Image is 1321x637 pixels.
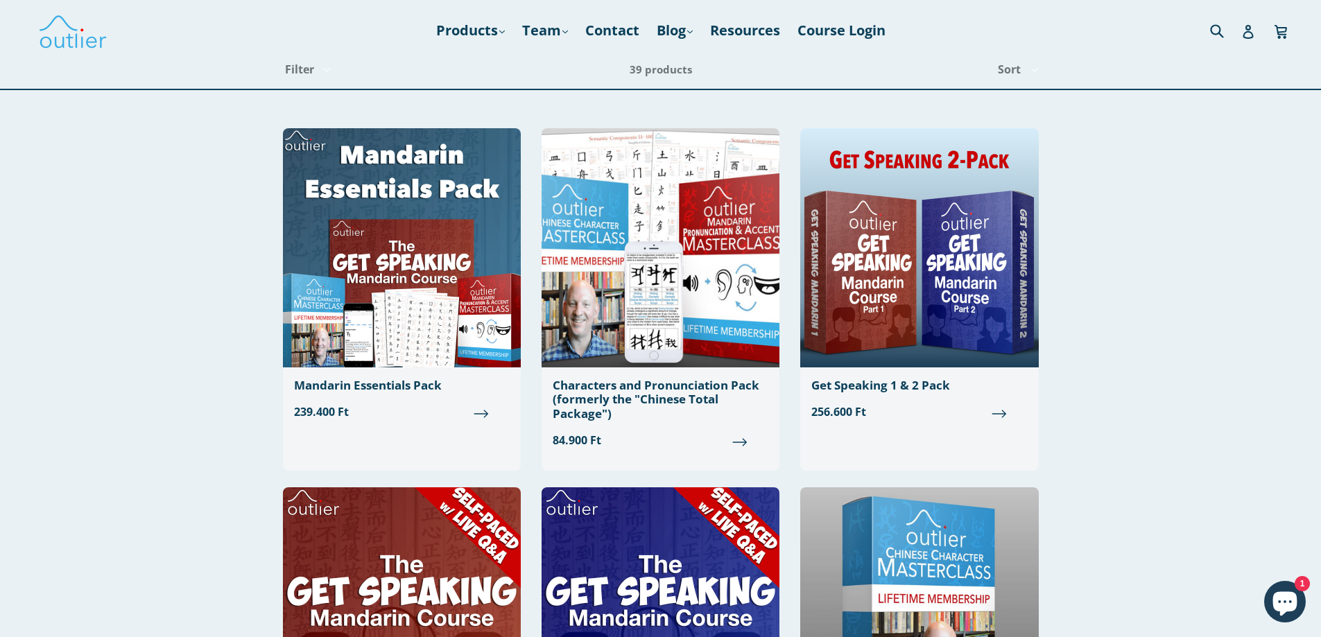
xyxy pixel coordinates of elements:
a: Blog [650,18,700,43]
input: Search [1207,16,1245,44]
a: Get Speaking 1 & 2 Pack 256.600 Ft [800,128,1038,431]
a: Resources [703,18,787,43]
span: 39 products [630,62,692,76]
img: Outlier Linguistics [38,10,107,51]
a: Products [429,18,512,43]
img: Chinese Total Package Outlier Linguistics [542,128,779,367]
span: 256.600 Ft [811,403,1027,420]
div: Get Speaking 1 & 2 Pack [811,378,1027,392]
div: Mandarin Essentials Pack [294,378,510,392]
inbox-online-store-chat: Shopify online store chat [1260,581,1310,626]
a: Characters and Pronunciation Pack (formerly the "Chinese Total Package") 84.900 Ft [542,128,779,460]
span: 84.900 Ft [553,432,768,448]
div: Characters and Pronunciation Pack (formerly the "Chinese Total Package") [553,378,768,421]
a: Contact [578,18,646,43]
a: Course Login [791,18,892,43]
a: Team [515,18,575,43]
img: Mandarin Essentials Pack [283,128,521,367]
img: Get Speaking 1 & 2 Pack [800,128,1038,367]
span: 239.400 Ft [294,403,510,420]
a: Mandarin Essentials Pack 239.400 Ft [283,128,521,431]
